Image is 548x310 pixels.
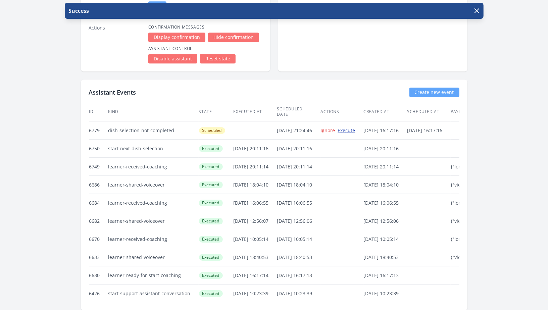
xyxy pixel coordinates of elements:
[233,248,277,266] td: [DATE] 18:40:53
[277,158,320,176] td: [DATE] 20:11:14
[148,46,262,51] h4: Assistant Control
[199,102,233,121] th: State
[200,54,236,63] a: Reset state
[363,176,407,194] td: [DATE] 18:04:10
[108,248,199,266] td: learner-shared-voiceover
[277,194,320,212] td: [DATE] 16:06:55
[233,102,277,121] th: Executed at
[363,121,407,140] td: [DATE] 16:17:16
[199,145,223,152] span: Executed
[108,140,199,158] td: start-next-dish-selection
[208,33,259,42] a: Hide confirmation
[363,102,407,121] th: Created at
[363,266,407,285] td: [DATE] 16:17:13
[89,24,143,63] dt: Actions
[277,176,320,194] td: [DATE] 18:04:10
[148,24,262,30] h4: Confirmation Messages
[89,158,108,176] td: 6749
[199,200,223,206] span: Executed
[233,212,277,230] td: [DATE] 12:56:07
[89,121,108,140] td: 6779
[89,140,108,158] td: 6750
[108,121,199,140] td: dish-selection-not-completed
[277,230,320,248] td: [DATE] 10:05:14
[363,285,407,303] td: [DATE] 10:23:39
[233,176,277,194] td: [DATE] 18:04:10
[277,121,320,140] td: [DATE] 21:24:46
[277,212,320,230] td: [DATE] 12:56:06
[320,102,363,121] th: Actions
[321,127,335,134] a: Ignore
[89,102,108,121] th: ID
[89,212,108,230] td: 6682
[363,248,407,266] td: [DATE] 18:40:53
[148,54,197,63] a: Disable assistant
[199,182,223,188] span: Executed
[89,266,108,285] td: 6630
[199,163,223,170] span: Executed
[199,254,223,261] span: Executed
[363,140,407,158] td: [DATE] 20:11:16
[108,212,199,230] td: learner-shared-voiceover
[277,248,320,266] td: [DATE] 18:40:53
[233,194,277,212] td: [DATE] 16:06:55
[108,266,199,285] td: learner-ready-for-start-coaching
[89,248,108,266] td: 6633
[67,7,89,15] p: Success
[233,230,277,248] td: [DATE] 10:05:14
[277,102,320,121] th: Scheduled date
[233,140,277,158] td: [DATE] 20:11:16
[199,272,223,279] span: Executed
[89,194,108,212] td: 6684
[199,127,225,134] span: Scheduled
[409,88,459,97] a: Create new event
[233,285,277,303] td: [DATE] 10:23:39
[108,230,199,248] td: learner-received-coaching
[89,285,108,303] td: 6426
[89,176,108,194] td: 6686
[199,236,223,243] span: Executed
[363,194,407,212] td: [DATE] 16:06:55
[277,140,320,158] td: [DATE] 20:11:16
[148,33,205,42] a: Display confirmation
[277,285,320,303] td: [DATE] 10:23:39
[108,176,199,194] td: learner-shared-voiceover
[233,158,277,176] td: [DATE] 20:11:14
[233,266,277,285] td: [DATE] 16:17:14
[338,127,355,134] a: Execute
[199,290,223,297] span: Executed
[407,121,451,140] td: [DATE] 16:17:16
[363,230,407,248] td: [DATE] 10:05:14
[89,88,136,97] h2: Assistant Events
[108,158,199,176] td: learner-received-coaching
[277,266,320,285] td: [DATE] 16:17:13
[108,285,199,303] td: start-support-assistant-conversation
[108,194,199,212] td: learner-received-coaching
[89,230,108,248] td: 6670
[363,212,407,230] td: [DATE] 12:56:06
[363,158,407,176] td: [DATE] 20:11:14
[199,218,223,224] span: Executed
[407,102,451,121] th: Scheduled at
[108,102,199,121] th: Kind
